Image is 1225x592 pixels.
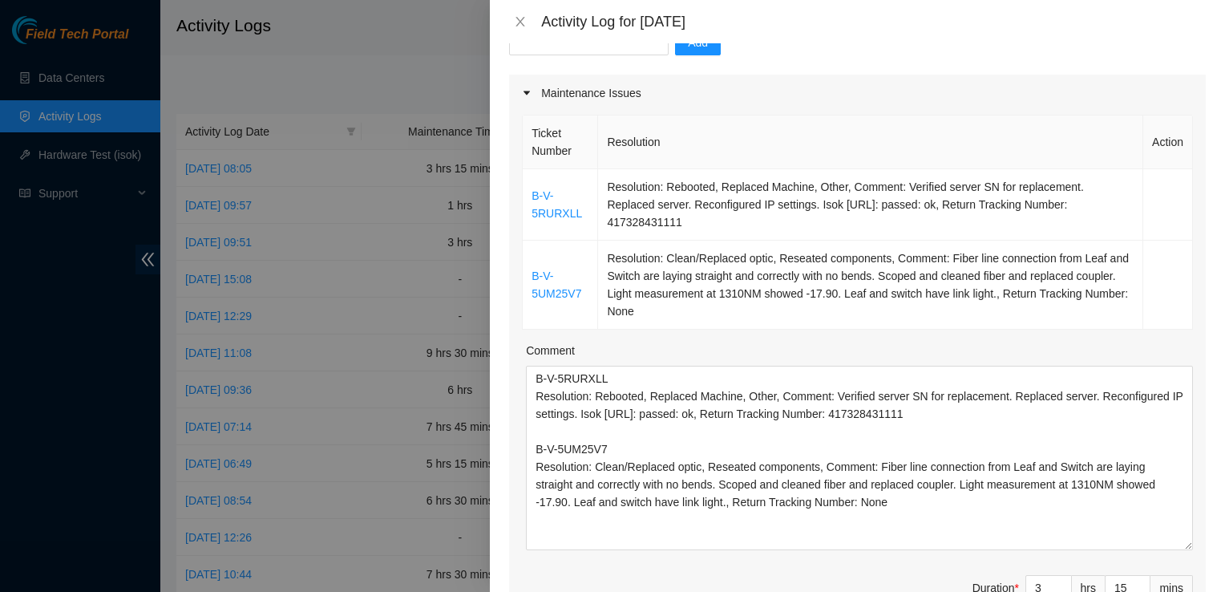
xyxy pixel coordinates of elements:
[522,88,532,98] span: caret-right
[526,366,1193,550] textarea: Comment
[526,342,575,359] label: Comment
[532,270,581,300] a: B-V-5UM25V7
[514,15,527,28] span: close
[541,13,1206,30] div: Activity Log for [DATE]
[598,116,1143,169] th: Resolution
[509,75,1206,112] div: Maintenance Issues
[523,116,598,169] th: Ticket Number
[532,189,582,220] a: B-V-5RURXLL
[598,169,1143,241] td: Resolution: Rebooted, Replaced Machine, Other, Comment: Verified server SN for replacement. Repla...
[509,14,532,30] button: Close
[598,241,1143,330] td: Resolution: Clean/Replaced optic, Reseated components, Comment: Fiber line connection from Leaf a...
[1143,116,1193,169] th: Action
